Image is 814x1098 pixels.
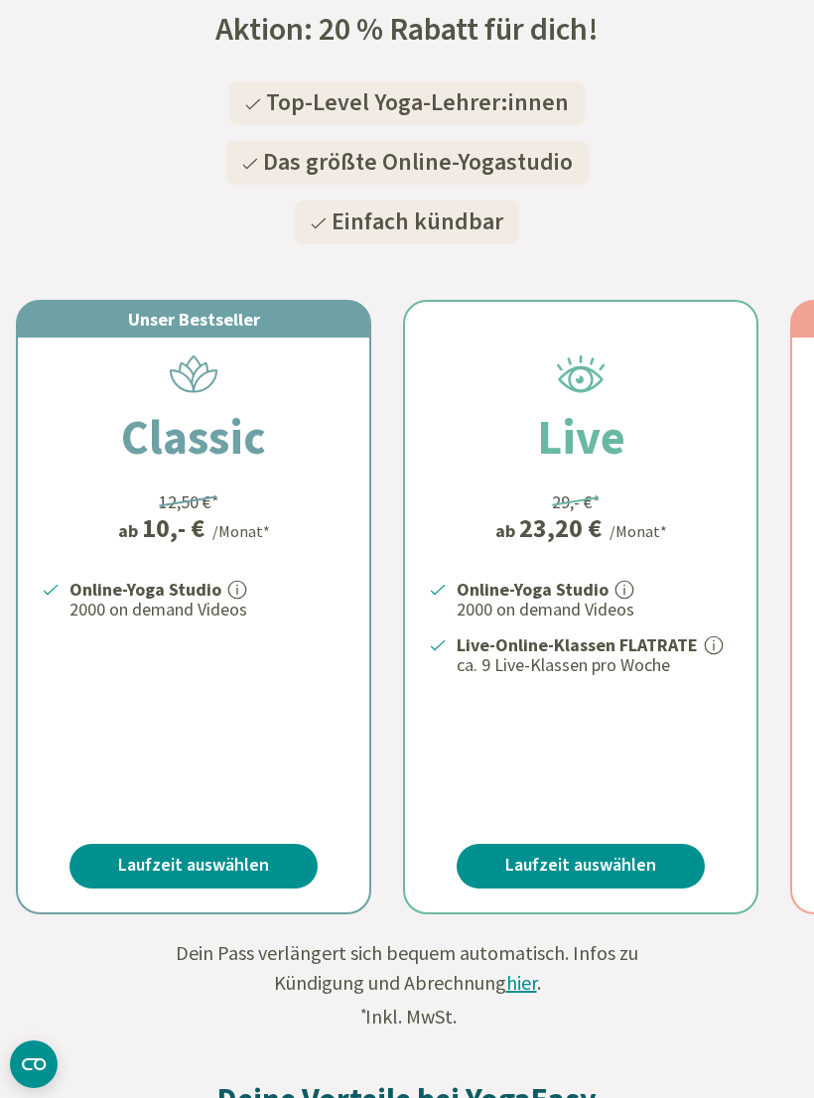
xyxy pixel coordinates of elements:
a: Laufzeit auswählen [69,844,318,889]
div: 10,- € [142,515,204,541]
div: Dein Pass verlängert sich bequem automatisch. Infos zu Kündigung und Abrechnung . Inkl. MwSt. [159,938,655,1031]
span: Einfach kündbar [332,205,503,239]
button: CMP-Widget öffnen [10,1040,58,1088]
p: ca. 9 Live-Klassen pro Woche [457,653,733,677]
strong: Online-Yoga Studio [457,578,609,601]
h2: Live [489,401,673,473]
div: 23,20 € [519,515,602,541]
div: /Monat* [212,519,270,543]
p: 2000 on demand Videos [69,598,345,621]
p: 2000 on demand Videos [457,598,733,621]
strong: Live-Online-Klassen FLATRATE [457,633,698,656]
span: Top-Level Yoga-Lehrer:innen [266,85,569,120]
span: Unser Bestseller [128,308,260,331]
span: hier [506,970,537,995]
div: 12,50 €* [159,488,219,515]
div: /Monat* [610,519,667,543]
span: ab [118,517,142,544]
div: 29,- €* [552,488,601,515]
span: ab [495,517,519,544]
h2: Classic [73,401,314,473]
span: Das größte Online-Yogastudio [263,145,573,180]
strong: Online-Yoga Studio [69,578,221,601]
a: Laufzeit auswählen [457,844,705,889]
